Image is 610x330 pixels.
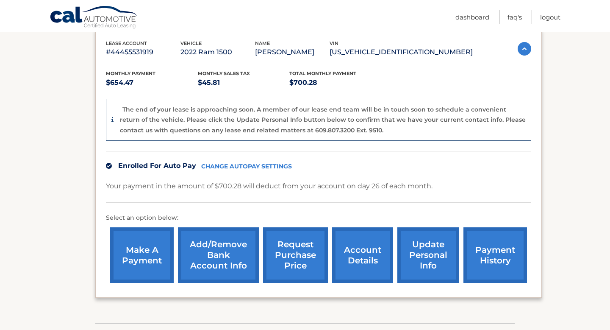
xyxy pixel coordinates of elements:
p: The end of your lease is approaching soon. A member of our lease end team will be in touch soon t... [120,106,526,134]
p: $654.47 [106,77,198,89]
a: FAQ's [507,10,522,24]
p: 2022 Ram 1500 [180,46,255,58]
a: update personal info [397,227,459,283]
span: vehicle [180,40,202,46]
a: CHANGE AUTOPAY SETTINGS [201,163,292,170]
p: Select an option below: [106,213,531,223]
p: #44455531919 [106,46,180,58]
span: Monthly sales Tax [198,70,250,76]
a: Dashboard [455,10,489,24]
span: lease account [106,40,147,46]
span: name [255,40,270,46]
p: [PERSON_NAME] [255,46,330,58]
span: vin [330,40,338,46]
span: Total Monthly Payment [289,70,356,76]
p: [US_VEHICLE_IDENTIFICATION_NUMBER] [330,46,473,58]
a: Logout [540,10,560,24]
a: payment history [463,227,527,283]
span: Monthly Payment [106,70,155,76]
a: make a payment [110,227,174,283]
p: $45.81 [198,77,290,89]
a: request purchase price [263,227,328,283]
a: account details [332,227,393,283]
a: Cal Automotive [50,6,139,30]
img: check.svg [106,163,112,169]
p: $700.28 [289,77,381,89]
img: accordion-active.svg [518,42,531,56]
a: Add/Remove bank account info [178,227,259,283]
span: Enrolled For Auto Pay [118,162,196,170]
p: Your payment in the amount of $700.28 will deduct from your account on day 26 of each month. [106,180,433,192]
